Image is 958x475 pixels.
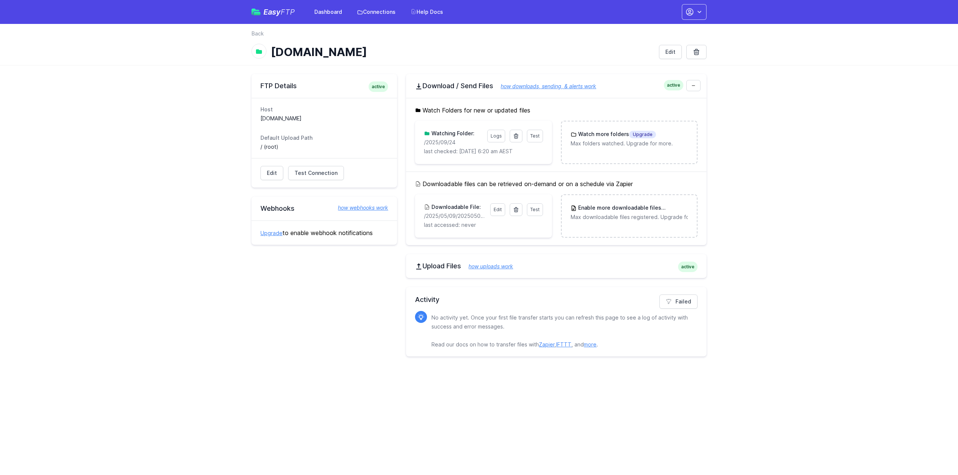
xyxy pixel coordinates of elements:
[263,8,295,16] span: Easy
[310,5,347,19] a: Dashboard
[424,212,485,220] p: /2025/05/09/20250509171559_inbound_0422652309_0756011820.mp3
[415,81,698,90] h2: Download / Send Files
[584,341,597,348] a: more
[260,166,283,180] a: Edit
[571,140,688,147] p: Max folders watched. Upgrade for more.
[260,134,388,142] dt: Default Upload Path
[431,313,692,349] p: No activity yet. Once your first file transfer starts you can refresh this page to see a log of a...
[415,179,698,188] h5: Downloadable files can be retrieved on-demand or on a schedule via Zapier
[415,294,698,305] h2: Activity
[664,80,683,90] span: active
[415,262,698,271] h2: Upload Files
[678,262,698,272] span: active
[260,204,388,213] h2: Webhooks
[577,130,656,138] h3: Watch more folders
[369,81,388,92] span: active
[556,341,571,348] a: IFTTT
[629,131,656,138] span: Upgrade
[260,106,388,113] dt: Host
[562,121,697,156] a: Watch more foldersUpgrade Max folders watched. Upgrade for more.
[577,204,688,212] h3: Enable more downloadable files
[295,169,338,177] span: Test Connection
[260,115,388,122] dd: [DOMAIN_NAME]
[251,9,260,15] img: easyftp_logo.png
[562,195,697,230] a: Enable more downloadable filesUpgrade Max downloadable files registered. Upgrade for more.
[251,8,295,16] a: EasyFTP
[260,143,388,151] dd: / (root)
[659,45,682,59] a: Edit
[659,294,698,309] a: Failed
[251,30,707,42] nav: Breadcrumb
[415,106,698,115] h5: Watch Folders for new or updated files
[251,30,264,37] a: Back
[430,130,475,137] h3: Watching Folder:
[530,207,540,212] span: Test
[271,45,653,59] h1: [DOMAIN_NAME]
[424,139,482,146] p: /2025/09/24
[424,221,543,229] p: last accessed: never
[493,83,596,89] a: how downloads, sending, & alerts work
[260,81,388,90] h2: FTP Details
[527,130,543,142] a: Test
[461,263,513,269] a: how uploads work
[260,230,283,236] a: Upgrade
[661,204,688,212] span: Upgrade
[424,148,543,155] p: last checked: [DATE] 6:20 am AEST
[281,7,295,16] span: FTP
[487,130,505,142] a: Logs
[251,220,397,245] div: to enable webhook notifications
[353,5,400,19] a: Connections
[288,166,344,180] a: Test Connection
[530,133,540,139] span: Test
[527,203,543,216] a: Test
[430,203,481,211] h3: Downloadable File:
[406,5,448,19] a: Help Docs
[490,203,505,216] a: Edit
[330,204,388,212] a: how webhooks work
[539,341,555,348] a: Zapier
[571,213,688,221] p: Max downloadable files registered. Upgrade for more.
